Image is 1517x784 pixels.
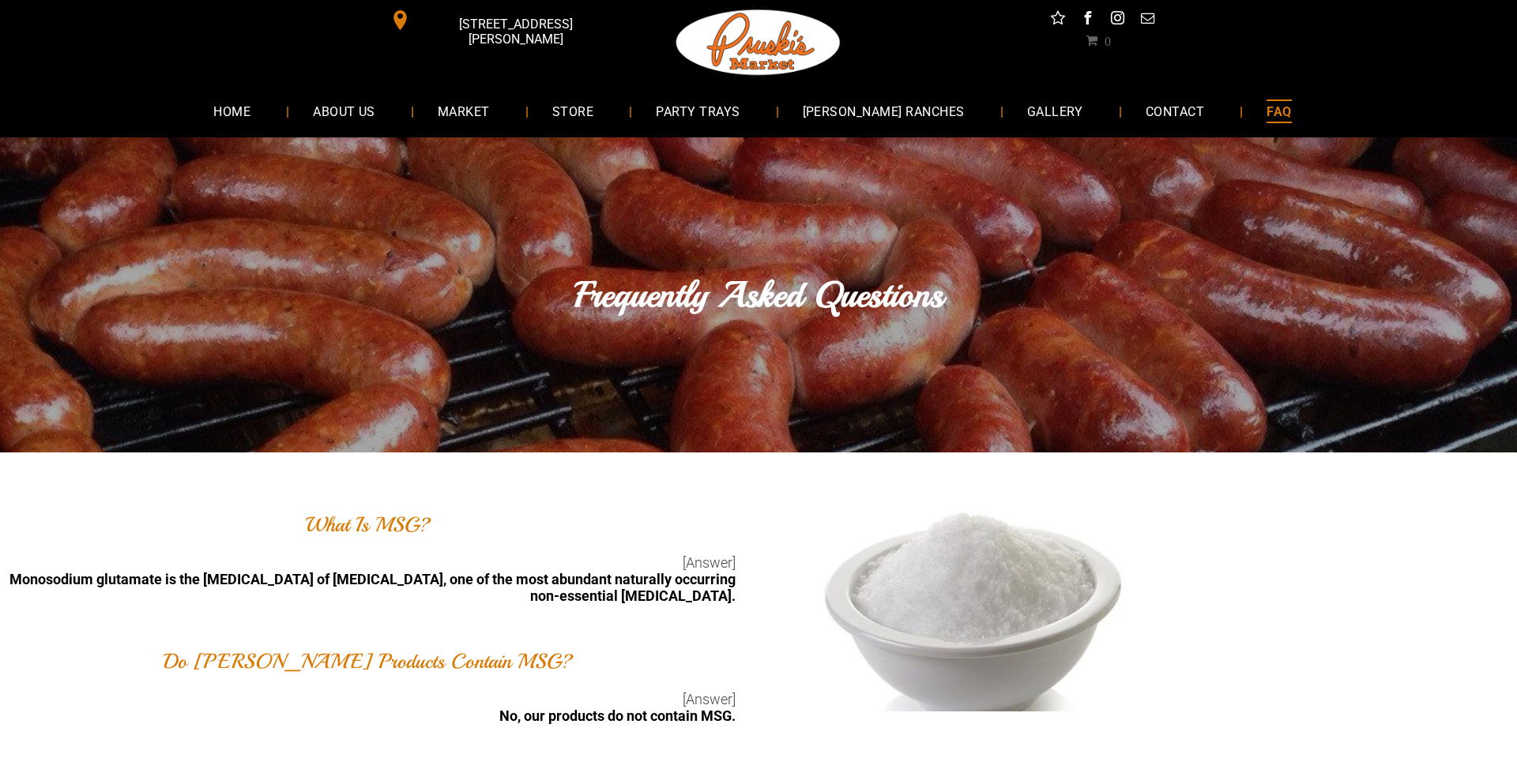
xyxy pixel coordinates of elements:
[1122,90,1228,132] a: CONTACT
[529,90,617,132] a: STORE
[781,504,1176,711] img: msg-1920w.jpg
[1048,8,1068,32] a: Social network
[1243,90,1315,132] a: FAQ
[1108,8,1128,32] a: instagram
[779,90,988,132] a: [PERSON_NAME] RANCHES
[683,554,736,571] span: [Answer]
[1078,8,1098,32] a: facebook
[190,90,274,132] a: HOME
[1138,8,1158,32] a: email
[574,272,943,317] font: Frequently Asked Questions
[683,691,736,707] span: [Answer]
[414,9,618,54] span: [STREET_ADDRESS][PERSON_NAME]
[1105,34,1111,47] span: 0
[164,648,573,674] font: Do [PERSON_NAME] Products Contain MSG?
[306,512,431,538] font: What Is MSG?
[379,8,621,32] a: [STREET_ADDRESS][PERSON_NAME]
[414,90,514,132] a: MARKET
[1003,90,1107,132] a: GALLERY
[632,90,763,132] a: PARTY TRAYS
[9,571,736,604] b: Monosodium glutamate is the [MEDICAL_DATA] of [MEDICAL_DATA], one of the most abundant naturally ...
[289,90,399,132] a: ABOUT US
